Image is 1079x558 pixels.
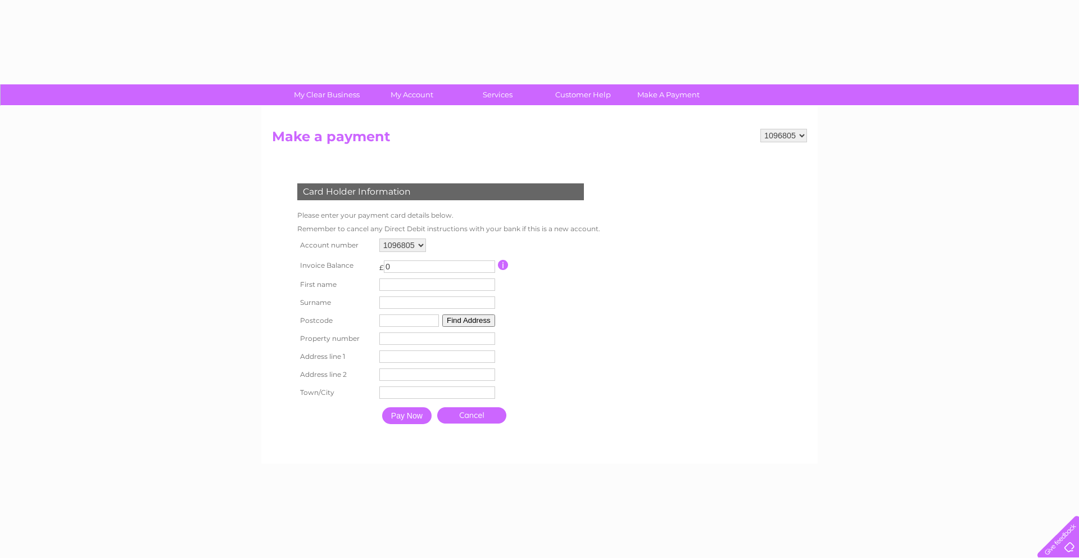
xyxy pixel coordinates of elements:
[294,330,377,348] th: Property number
[294,255,377,276] th: Invoice Balance
[294,236,377,255] th: Account number
[294,366,377,384] th: Address line 2
[537,84,629,105] a: Customer Help
[280,84,373,105] a: My Clear Business
[442,314,495,327] button: Find Address
[297,183,584,200] div: Card Holder Information
[294,209,603,222] td: Please enter your payment card details below.
[272,129,807,150] h2: Make a payment
[294,312,377,330] th: Postcode
[294,348,377,366] th: Address line 1
[498,260,509,270] input: Information
[294,276,377,294] th: First name
[294,294,377,312] th: Surname
[379,258,384,272] td: £
[294,384,377,402] th: Town/City
[437,407,506,424] a: Cancel
[622,84,715,105] a: Make A Payment
[382,407,432,424] input: Pay Now
[451,84,544,105] a: Services
[366,84,459,105] a: My Account
[294,222,603,236] td: Remember to cancel any Direct Debit instructions with your bank if this is a new account.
